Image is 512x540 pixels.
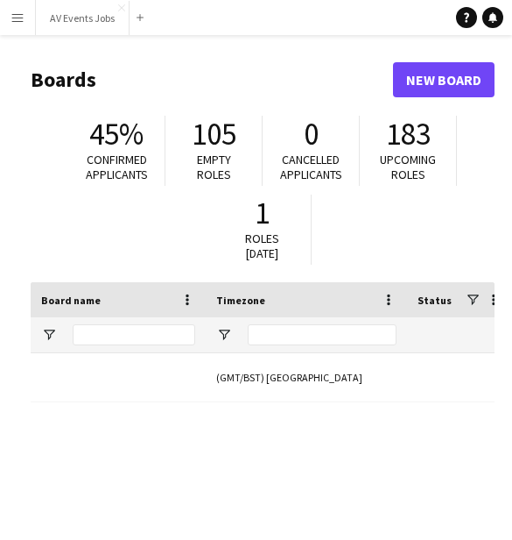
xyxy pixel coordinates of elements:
span: Board name [41,294,101,307]
span: 1 [255,194,270,232]
a: New Board [393,62,494,97]
span: Timezone [216,294,265,307]
span: Upcoming roles [380,152,436,182]
span: 105 [192,115,236,153]
span: 183 [386,115,431,153]
input: Board name Filter Input [73,324,195,345]
button: Open Filter Menu [41,327,57,343]
span: Status [417,294,452,307]
span: 45% [89,115,144,153]
button: AV Events Jobs [36,1,130,35]
div: (GMT/BST) [GEOGRAPHIC_DATA] [206,353,407,401]
span: 0 [304,115,319,153]
span: Confirmed applicants [86,152,148,182]
input: Timezone Filter Input [248,324,396,345]
span: Cancelled applicants [280,152,342,182]
span: Empty roles [197,152,231,182]
span: Roles [DATE] [245,231,279,261]
button: Open Filter Menu [216,327,232,343]
h1: Boards [31,67,393,93]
